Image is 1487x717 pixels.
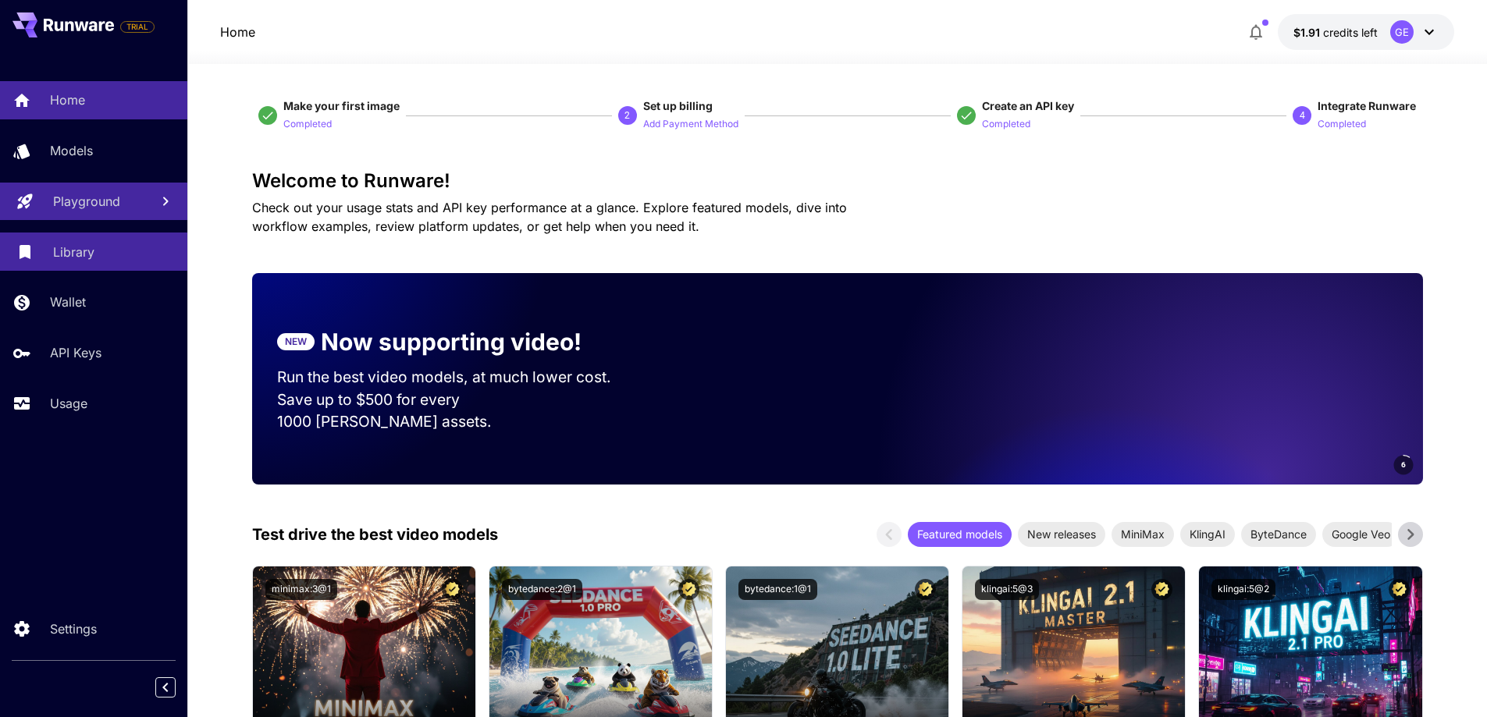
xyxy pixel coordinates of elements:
[643,114,738,133] button: Add Payment Method
[265,579,337,600] button: minimax:3@1
[908,526,1012,542] span: Featured models
[915,579,936,600] button: Certified Model – Vetted for best performance and includes a commercial license.
[53,243,94,261] p: Library
[1112,526,1174,542] span: MiniMax
[1241,522,1316,547] div: ByteDance
[442,579,463,600] button: Certified Model – Vetted for best performance and includes a commercial license.
[1322,526,1400,542] span: Google Veo
[50,394,87,413] p: Usage
[321,325,582,360] p: Now supporting video!
[50,293,86,311] p: Wallet
[277,366,641,389] p: Run the best video models, at much lower cost.
[50,619,97,638] p: Settings
[624,108,630,122] p: 2
[283,117,332,132] p: Completed
[1211,579,1275,600] button: klingai:5@2
[1293,26,1323,39] span: $1.91
[982,117,1030,132] p: Completed
[283,114,332,133] button: Completed
[53,192,120,211] p: Playground
[1389,579,1410,600] button: Certified Model – Vetted for best performance and includes a commercial license.
[50,343,101,362] p: API Keys
[1180,522,1235,547] div: KlingAI
[1323,26,1378,39] span: credits left
[982,114,1030,133] button: Completed
[1018,522,1105,547] div: New releases
[1180,526,1235,542] span: KlingAI
[283,99,400,112] span: Make your first image
[678,579,699,600] button: Certified Model – Vetted for best performance and includes a commercial license.
[1018,526,1105,542] span: New releases
[975,579,1039,600] button: klingai:5@3
[1318,117,1366,132] p: Completed
[1278,14,1454,50] button: $1.9085GE
[50,91,85,109] p: Home
[252,170,1423,192] h3: Welcome to Runware!
[155,677,176,697] button: Collapse sidebar
[1293,24,1378,41] div: $1.9085
[1241,526,1316,542] span: ByteDance
[982,99,1074,112] span: Create an API key
[1322,522,1400,547] div: Google Veo
[1390,20,1414,44] div: GE
[50,141,93,160] p: Models
[908,522,1012,547] div: Featured models
[738,579,817,600] button: bytedance:1@1
[252,200,847,234] span: Check out your usage stats and API key performance at a glance. Explore featured models, dive int...
[643,99,713,112] span: Set up billing
[252,523,498,546] p: Test drive the best video models
[1318,99,1416,112] span: Integrate Runware
[277,389,641,434] p: Save up to $500 for every 1000 [PERSON_NAME] assets.
[220,23,255,41] nav: breadcrumb
[1151,579,1172,600] button: Certified Model – Vetted for best performance and includes a commercial license.
[643,117,738,132] p: Add Payment Method
[1112,522,1174,547] div: MiniMax
[167,673,187,701] div: Collapse sidebar
[220,23,255,41] a: Home
[1318,114,1366,133] button: Completed
[120,17,155,36] span: Add your payment card to enable full platform functionality.
[502,579,582,600] button: bytedance:2@1
[121,21,154,33] span: TRIAL
[1401,459,1406,470] span: 6
[1300,108,1305,122] p: 4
